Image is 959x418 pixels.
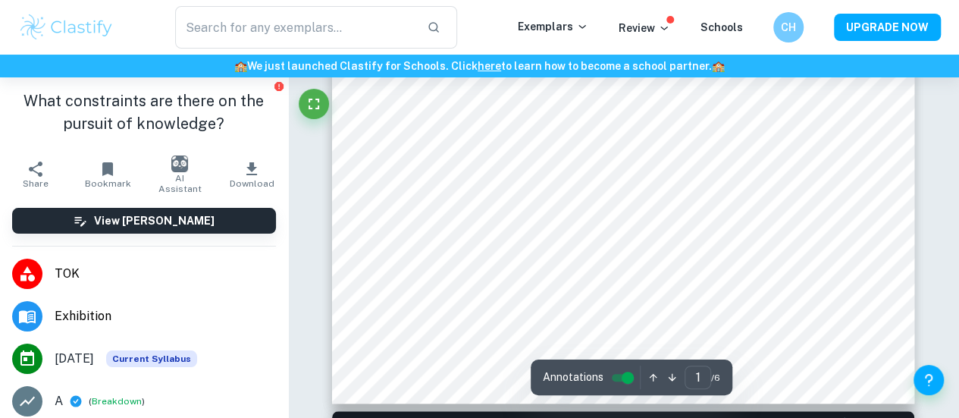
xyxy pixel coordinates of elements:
[94,212,215,229] h6: View [PERSON_NAME]
[12,90,276,135] h1: What constraints are there on the pursuit of knowledge?
[3,58,956,74] h6: We just launched Clastify for Schools. Click to learn how to become a school partner.
[72,153,144,196] button: Bookmark
[89,394,145,409] span: ( )
[234,60,247,72] span: 🏫
[12,208,276,234] button: View [PERSON_NAME]
[274,80,285,92] button: Report issue
[619,20,670,36] p: Review
[106,350,197,367] div: This exemplar is based on the current syllabus. Feel free to refer to it for inspiration/ideas wh...
[216,153,288,196] button: Download
[478,60,501,72] a: here
[914,365,944,395] button: Help and Feedback
[144,153,216,196] button: AI Assistant
[712,60,725,72] span: 🏫
[171,156,188,172] img: AI Assistant
[780,19,798,36] h6: CH
[153,173,207,194] span: AI Assistant
[55,307,276,325] span: Exhibition
[834,14,941,41] button: UPGRADE NOW
[175,6,415,49] input: Search for any exemplars...
[55,392,63,410] p: A
[230,178,274,189] span: Download
[92,394,142,408] button: Breakdown
[773,12,804,42] button: CH
[518,18,588,35] p: Exemplars
[543,369,603,385] span: Annotations
[55,265,276,283] span: TOK
[700,21,743,33] a: Schools
[23,178,49,189] span: Share
[55,350,94,368] span: [DATE]
[18,12,114,42] img: Clastify logo
[106,350,197,367] span: Current Syllabus
[85,178,131,189] span: Bookmark
[711,371,720,385] span: / 6
[299,89,329,119] button: Fullscreen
